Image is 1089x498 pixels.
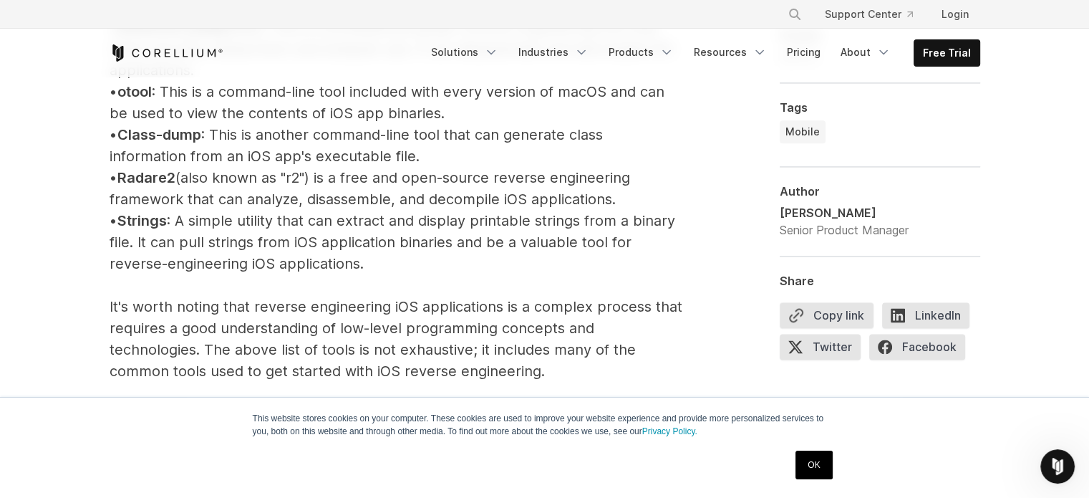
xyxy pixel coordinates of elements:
[422,39,980,67] div: Navigation Menu
[782,1,808,27] button: Search
[882,303,978,335] a: LinkedIn
[117,169,175,186] span: Radare2
[780,205,909,222] div: [PERSON_NAME]
[780,303,873,329] button: Copy link
[795,451,832,479] a: OK
[780,274,980,289] div: Share
[869,335,974,366] a: Facebook
[785,125,820,140] span: Mobile
[780,185,980,199] div: Author
[685,39,775,65] a: Resources
[869,335,965,360] span: Facebook
[832,39,899,65] a: About
[882,303,969,329] span: LinkedIn
[780,101,980,115] div: Tags
[117,126,201,143] span: Class-dump
[253,412,837,438] p: This website stores cookies on your computer. These cookies are used to improve your website expe...
[117,83,152,100] span: otool
[422,39,507,65] a: Solutions
[813,1,924,27] a: Support Center
[780,222,909,239] div: Senior Product Manager
[1040,449,1075,484] iframe: Intercom live chat
[930,1,980,27] a: Login
[117,212,167,229] span: Strings
[780,335,861,360] span: Twitter
[780,335,869,366] a: Twitter
[914,40,979,66] a: Free Trial
[642,426,697,436] a: Privacy Policy.
[600,39,682,65] a: Products
[780,121,826,144] a: Mobile
[770,1,980,27] div: Navigation Menu
[778,39,829,65] a: Pricing
[510,39,597,65] a: Industries
[110,44,223,62] a: Corellium Home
